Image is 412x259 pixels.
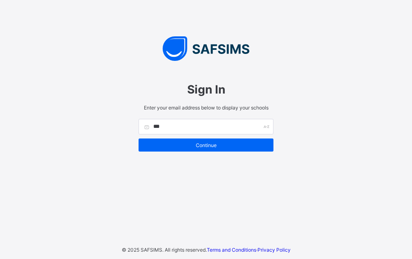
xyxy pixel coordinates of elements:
[207,247,256,253] a: Terms and Conditions
[130,36,282,61] img: SAFSIMS Logo
[139,105,273,111] span: Enter your email address below to display your schools
[145,142,267,148] span: Continue
[139,83,273,96] span: Sign In
[207,247,291,253] span: ·
[122,247,207,253] span: © 2025 SAFSIMS. All rights reserved.
[257,247,291,253] a: Privacy Policy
